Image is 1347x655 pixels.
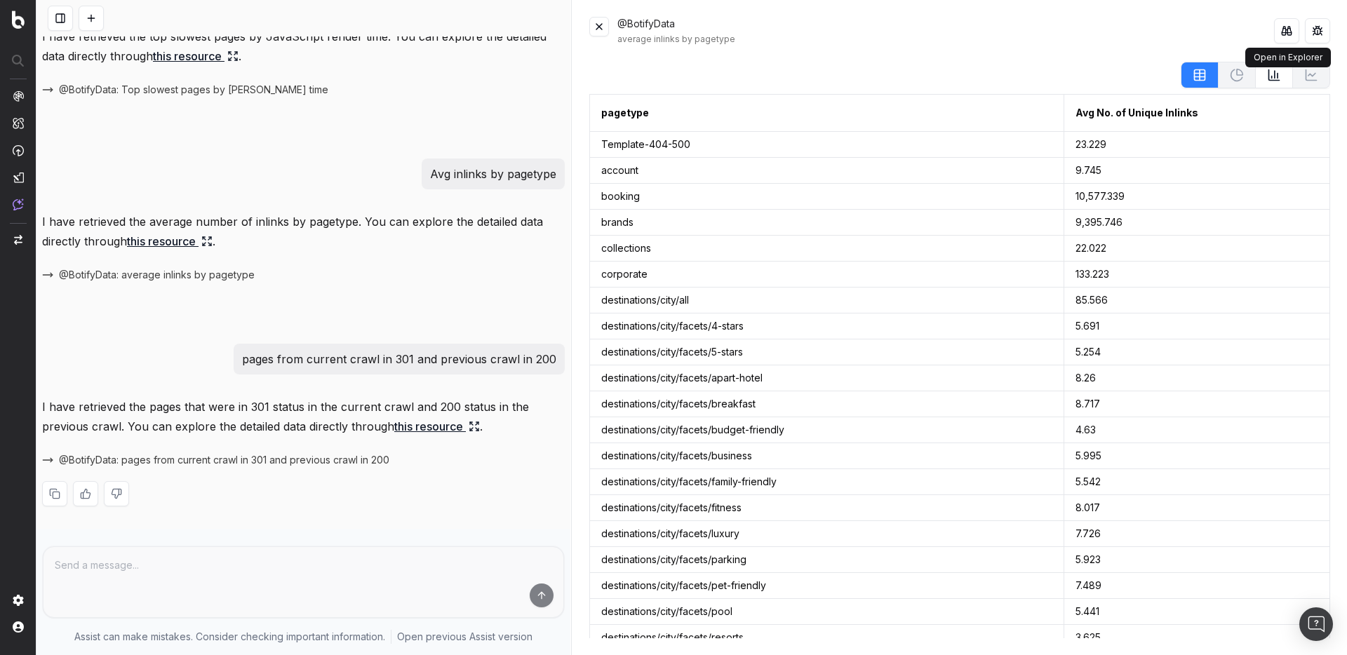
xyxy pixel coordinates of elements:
[153,46,239,66] a: this resource
[589,573,1064,599] td: destinations/city/facets/pet-friendly
[14,235,22,245] img: Switch project
[589,132,1064,158] td: Template-404-500
[1075,163,1318,177] div: 9.745
[1181,62,1219,88] button: table
[589,236,1064,262] td: collections
[12,11,25,29] img: Botify logo
[589,365,1064,391] td: destinations/city/facets/apart-hotel
[42,212,565,251] p: I have retrieved the average number of inlinks by pagetype. You can explore the detailed data dir...
[1075,215,1318,229] div: 9,395.746
[1075,106,1198,120] div: Avg No. of Unique Inlinks
[1245,48,1331,67] div: Open in Explorer
[13,117,24,129] img: Intelligence
[1293,62,1330,88] button: Not available for current data
[59,83,328,97] span: @BotifyData: Top slowest pages by [PERSON_NAME] time
[589,158,1064,184] td: account
[589,417,1064,443] td: destinations/city/facets/budget-friendly
[1075,189,1318,203] div: 10,577.339
[1219,62,1256,88] button: Not available for current data
[589,313,1064,339] td: destinations/city/facets/4-stars
[589,262,1064,288] td: corporate
[1075,630,1318,644] div: 3.625
[1256,62,1293,88] button: BarChart
[1075,319,1318,333] div: 5.691
[13,198,24,210] img: Assist
[42,27,565,66] p: I have retrieved the top slowest pages by JavaScript render time. You can explore the detailed da...
[1075,423,1318,437] div: 4.63
[42,397,565,436] p: I have retrieved the pages that were in 301 status in the current crawl and 200 status in the pre...
[430,164,556,184] p: Avg inlinks by pagetype
[127,231,213,251] a: this resource
[617,17,1274,45] div: @BotifyData
[1075,267,1318,281] div: 133.223
[1075,397,1318,411] div: 8.717
[1075,579,1318,593] div: 7.489
[13,90,24,102] img: Analytics
[589,469,1064,495] td: destinations/city/facets/family-friendly
[589,288,1064,313] td: destinations/city/all
[589,443,1064,469] td: destinations/city/facets/business
[42,83,345,97] button: @BotifyData: Top slowest pages by [PERSON_NAME] time
[589,339,1064,365] td: destinations/city/facets/5-stars
[394,417,480,436] a: this resource
[589,391,1064,417] td: destinations/city/facets/breakfast
[1075,371,1318,385] div: 8.26
[1075,293,1318,307] div: 85.566
[1075,241,1318,255] div: 22.022
[617,34,1274,45] div: average inlinks by pagetype
[13,144,24,156] img: Activation
[1075,527,1318,541] div: 7.726
[242,349,556,369] p: pages from current crawl in 301 and previous crawl in 200
[74,630,385,644] p: Assist can make mistakes. Consider checking important information.
[13,172,24,183] img: Studio
[1075,137,1318,151] div: 23.229
[589,184,1064,210] td: booking
[589,599,1064,625] td: destinations/city/facets/pool
[1075,553,1318,567] div: 5.923
[1075,449,1318,463] div: 5.995
[42,453,406,467] button: @BotifyData: pages from current crawl in 301 and previous crawl in 200
[601,106,649,120] div: pagetype
[13,621,24,633] img: My account
[59,453,389,467] span: @BotifyData: pages from current crawl in 301 and previous crawl in 200
[13,595,24,606] img: Setting
[589,495,1064,521] td: destinations/city/facets/fitness
[589,625,1064,651] td: destinations/city/facets/resorts
[589,547,1064,573] td: destinations/city/facets/parking
[1075,345,1318,359] div: 5.254
[1299,607,1333,641] div: Open Intercom Messenger
[59,268,255,282] span: @BotifyData: average inlinks by pagetype
[589,210,1064,236] td: brands
[42,268,272,282] button: @BotifyData: average inlinks by pagetype
[397,630,532,644] a: Open previous Assist version
[1075,605,1318,619] div: 5.441
[1075,501,1318,515] div: 8.017
[1075,475,1318,489] div: 5.542
[589,521,1064,547] td: destinations/city/facets/luxury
